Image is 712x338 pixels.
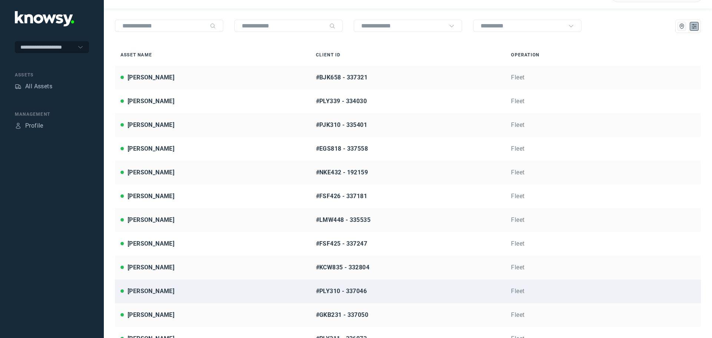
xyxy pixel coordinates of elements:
[511,121,695,129] div: Fleet
[511,52,695,58] div: Operation
[316,52,500,58] div: Client ID
[329,23,335,29] div: Search
[128,263,174,272] div: [PERSON_NAME]
[115,279,701,303] a: [PERSON_NAME]#PLY310 - 337046Fleet
[15,11,74,26] img: Application Logo
[511,168,695,177] div: Fleet
[210,23,216,29] div: Search
[128,311,174,319] div: [PERSON_NAME]
[121,52,305,58] div: Asset Name
[511,73,695,82] div: Fleet
[115,161,701,184] a: [PERSON_NAME]#NKE432 - 192159Fleet
[679,23,685,30] div: Map
[15,72,89,78] div: Assets
[316,239,500,248] div: #FSF425 - 337247
[128,73,174,82] div: [PERSON_NAME]
[316,287,500,296] div: #PLY310 - 337046
[128,216,174,224] div: [PERSON_NAME]
[511,263,695,272] div: Fleet
[25,121,43,130] div: Profile
[511,216,695,224] div: Fleet
[511,144,695,153] div: Fleet
[511,192,695,201] div: Fleet
[128,97,174,106] div: [PERSON_NAME]
[115,137,701,161] a: [PERSON_NAME]#EGS818 - 337558Fleet
[115,184,701,208] a: [PERSON_NAME]#FSF426 - 337181Fleet
[115,66,701,89] a: [PERSON_NAME]#BJK658 - 337321Fleet
[316,97,500,106] div: #PLY339 - 334030
[316,121,500,129] div: #PJK310 - 335401
[25,82,52,91] div: All Assets
[115,256,701,279] a: [PERSON_NAME]#KCW835 - 332804Fleet
[128,239,174,248] div: [PERSON_NAME]
[511,97,695,106] div: Fleet
[115,113,701,137] a: [PERSON_NAME]#PJK310 - 335401Fleet
[128,168,174,177] div: [PERSON_NAME]
[691,23,698,30] div: List
[511,239,695,248] div: Fleet
[15,83,22,90] div: Assets
[316,144,500,153] div: #EGS818 - 337558
[316,216,500,224] div: #LMW448 - 335535
[316,192,500,201] div: #FSF426 - 337181
[115,303,701,327] a: [PERSON_NAME]#GKB231 - 337050Fleet
[15,111,89,118] div: Management
[511,287,695,296] div: Fleet
[115,89,701,113] a: [PERSON_NAME]#PLY339 - 334030Fleet
[115,232,701,256] a: [PERSON_NAME]#FSF425 - 337247Fleet
[511,311,695,319] div: Fleet
[128,144,174,153] div: [PERSON_NAME]
[316,311,500,319] div: #GKB231 - 337050
[128,121,174,129] div: [PERSON_NAME]
[128,192,174,201] div: [PERSON_NAME]
[316,168,500,177] div: #NKE432 - 192159
[15,122,22,129] div: Profile
[128,287,174,296] div: [PERSON_NAME]
[15,121,43,130] a: ProfileProfile
[15,82,52,91] a: AssetsAll Assets
[115,208,701,232] a: [PERSON_NAME]#LMW448 - 335535Fleet
[316,73,500,82] div: #BJK658 - 337321
[316,263,500,272] div: #KCW835 - 332804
